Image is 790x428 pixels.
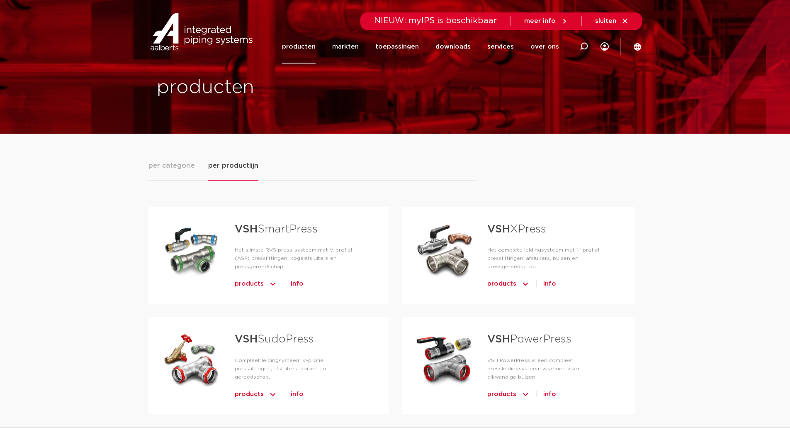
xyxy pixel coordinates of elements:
[235,224,318,235] a: VSHSmartPress
[282,30,559,64] nav: Menu
[600,30,609,64] div: my IPS
[208,161,258,171] span: per productlijn
[524,17,568,25] a: meer info
[291,388,304,401] a: info
[487,356,608,381] p: VSH PowerPress is een compleet pressleidingsysteem waarmee voor dikwandige buizen.
[595,18,616,24] span: sluiten
[235,334,314,345] a: VSHSudoPress
[487,388,516,401] span: products
[269,388,277,401] img: icon-chevron-up-1.svg
[487,334,510,345] strong: VSH
[543,277,556,291] a: info
[487,30,514,64] a: services
[595,17,629,25] a: sluiten
[487,224,510,235] strong: VSH
[487,224,546,235] a: VSHXPress
[291,277,304,291] a: info
[269,277,277,291] img: icon-chevron-up-1.svg
[235,356,362,381] p: Compleet leidingsysteem V-profiel pressfittingen, afsluiters, buizen en gereedschap.
[375,30,419,64] a: toepassingen
[524,18,556,24] span: meer info
[521,388,530,401] img: icon-chevron-up-1.svg
[521,277,530,291] img: icon-chevron-up-1.svg
[487,246,608,271] p: Het complete leidingsysteem met M-profiel pressfittingen, afsluiters, buizen en pressgereedschap.
[530,30,559,64] a: over ons
[374,17,497,25] span: NIEUW: myIPS is beschikbaar
[543,388,556,401] a: info
[282,30,316,64] a: producten
[487,277,516,291] span: products
[148,161,195,171] span: per categorie
[235,277,264,291] span: products
[235,334,258,345] strong: VSH
[487,334,571,345] a: VSHPowerPress
[235,388,264,401] span: products
[235,224,258,235] strong: VSH
[435,30,471,64] a: downloads
[235,246,362,271] p: Het slimste RVS press-systeem met V-profiel (ASP) pressfittingen, kogelafsluiters en pressgereeds...
[332,30,359,64] a: markten
[157,74,391,101] h1: producten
